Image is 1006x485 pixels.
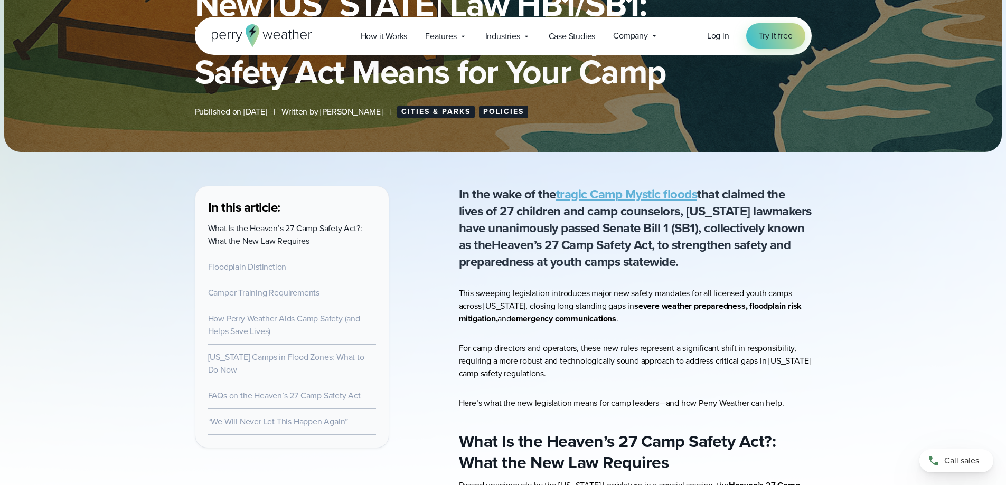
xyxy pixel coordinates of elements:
strong: severe weather preparedness, floodplain risk mitigation, [459,300,802,325]
a: Case Studies [540,25,605,47]
h3: In this article: [208,199,376,216]
a: “We Will Never Let This Happen Again” [208,415,349,427]
span: Industries [485,30,520,43]
a: What Is the Heaven’s 27 Camp Safety Act?: What the New Law Requires [208,222,362,247]
a: Call sales [919,449,993,472]
span: Written by [PERSON_NAME] [281,106,383,118]
span: Features [425,30,456,43]
a: How Perry Weather Aids Camp Safety (and Helps Save Lives) [208,312,360,337]
strong: Heaven’s 27 Camp Safety Act [492,235,652,254]
span: Call sales [944,454,979,467]
a: Camper Training Requirements [208,287,319,299]
a: FAQs on the Heaven’s 27 Camp Safety Act [208,389,361,402]
a: Try it free [746,23,805,49]
p: Here’s what the new legislation means for camp leaders—and how Perry Weather can help. [459,397,812,410]
a: Floodplain Distinction [208,261,287,273]
span: How it Works [361,30,408,43]
span: Try it free [759,30,793,42]
p: In the wake of the that claimed the lives of 27 children and camp counselors, [US_STATE] lawmaker... [459,186,812,270]
span: | [389,106,391,118]
p: For camp directors and operators, these new rules represent a significant shift in responsibility... [459,342,812,380]
span: | [274,106,275,118]
a: [US_STATE] Camps in Flood Zones: What to Do Now [208,351,364,376]
a: tragic Camp Mystic floods [556,185,698,204]
a: How it Works [352,25,417,47]
p: This sweeping legislation introduces major new safety mandates for all licensed youth camps acros... [459,287,812,325]
span: Published on [DATE] [195,106,267,118]
a: Cities & Parks [397,106,475,118]
strong: emergency communications [511,312,616,325]
a: Log in [707,30,729,42]
span: Case Studies [549,30,596,43]
strong: What Is the Heaven’s 27 Camp Safety Act?: What the New Law Requires [459,429,776,475]
a: Policies [479,106,528,118]
span: Company [613,30,648,42]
